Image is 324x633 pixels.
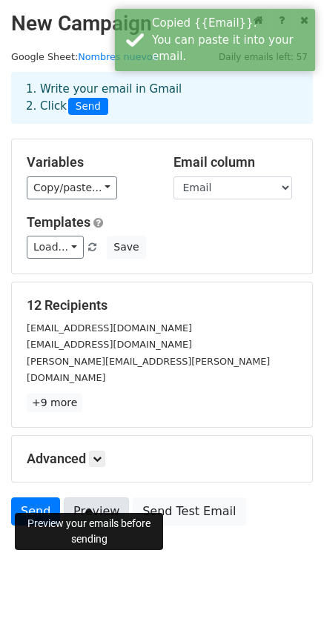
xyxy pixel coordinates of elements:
[15,81,309,115] div: 1. Write your email in Gmail 2. Click
[27,356,270,384] small: [PERSON_NAME][EMAIL_ADDRESS][PERSON_NAME][DOMAIN_NAME]
[27,451,297,467] h5: Advanced
[27,236,84,259] a: Load...
[11,11,313,36] h2: New Campaign
[78,51,157,62] a: Nombres nuevos
[27,214,90,230] a: Templates
[68,98,108,116] span: Send
[15,513,163,550] div: Preview your emails before sending
[27,176,117,199] a: Copy/paste...
[173,154,298,170] h5: Email column
[27,297,297,314] h5: 12 Recipients
[27,322,192,334] small: [EMAIL_ADDRESS][DOMAIN_NAME]
[250,562,324,633] iframe: Chat Widget
[27,154,151,170] h5: Variables
[11,51,158,62] small: Google Sheet:
[250,562,324,633] div: Widget de chat
[11,497,60,526] a: Send
[107,236,145,259] button: Save
[27,339,192,350] small: [EMAIL_ADDRESS][DOMAIN_NAME]
[152,15,309,65] div: Copied {{Email}}. You can paste it into your email.
[64,497,129,526] a: Preview
[27,394,82,412] a: +9 more
[133,497,245,526] a: Send Test Email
